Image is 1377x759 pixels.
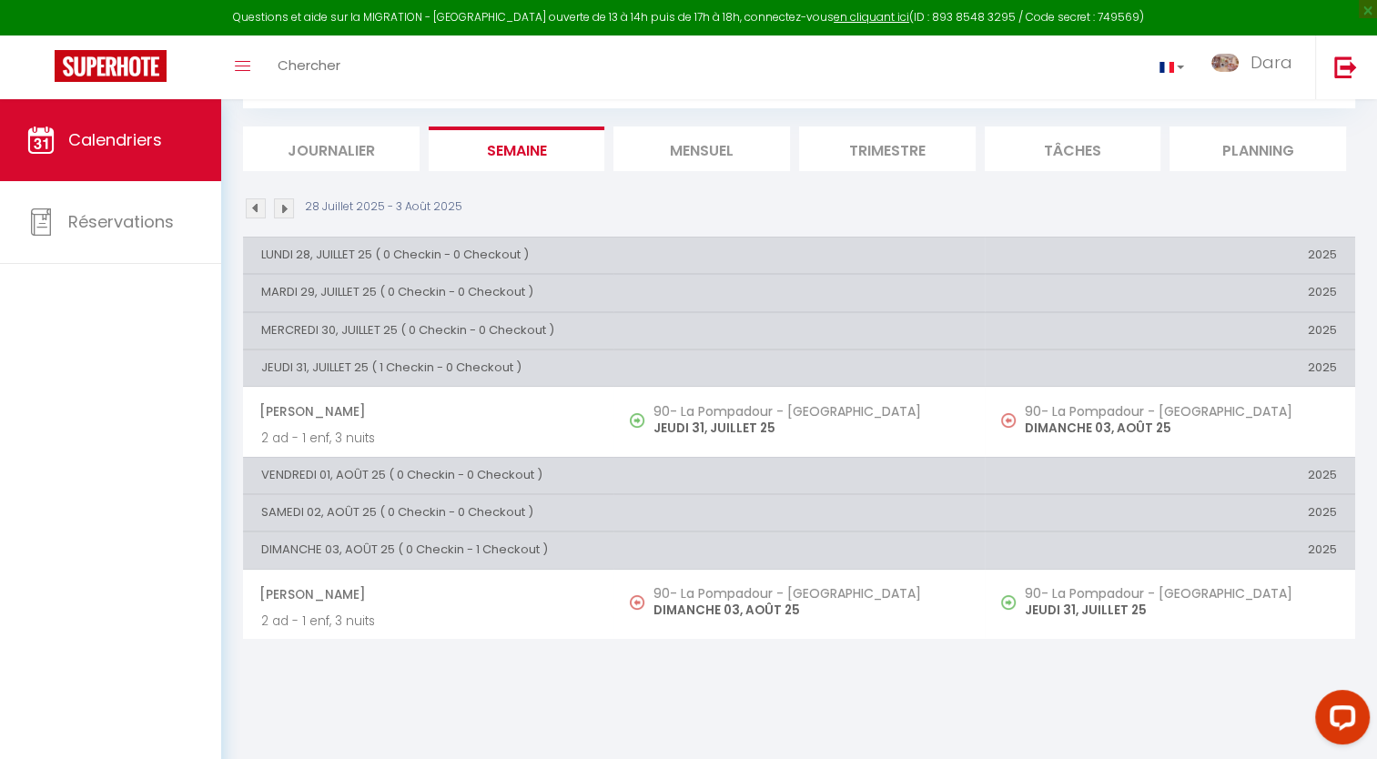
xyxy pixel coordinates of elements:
[1169,126,1346,171] li: Planning
[1001,595,1016,610] img: NO IMAGE
[1025,404,1337,419] h5: 90- La Pompadour - [GEOGRAPHIC_DATA]
[243,457,985,493] th: VENDREDI 01, AOÛT 25 ( 0 Checkin - 0 Checkout )
[1301,683,1377,759] iframe: LiveChat chat widget
[243,126,420,171] li: Journalier
[243,349,985,386] th: JEUDI 31, JUILLET 25 ( 1 Checkin - 0 Checkout )
[68,128,162,151] span: Calendriers
[653,586,966,601] h5: 90- La Pompadour - [GEOGRAPHIC_DATA]
[799,126,976,171] li: Trimestre
[243,532,985,569] th: DIMANCHE 03, AOÛT 25 ( 0 Checkin - 1 Checkout )
[243,275,985,311] th: MARDI 29, JUILLET 25 ( 0 Checkin - 0 Checkout )
[1334,56,1357,78] img: logout
[429,126,605,171] li: Semaine
[261,429,595,448] p: 2 ad - 1 enf, 3 nuits
[259,394,595,429] span: [PERSON_NAME]
[278,56,340,75] span: Chercher
[55,50,167,82] img: Super Booking
[834,9,909,25] a: en cliquant ici
[243,312,985,349] th: MERCREDI 30, JUILLET 25 ( 0 Checkin - 0 Checkout )
[653,419,966,438] p: JEUDI 31, JUILLET 25
[613,126,790,171] li: Mensuel
[985,126,1161,171] li: Tâches
[1250,51,1292,74] span: Dara
[653,601,966,620] p: DIMANCHE 03, AOÛT 25
[1025,419,1337,438] p: DIMANCHE 03, AOÛT 25
[985,275,1355,311] th: 2025
[985,237,1355,273] th: 2025
[243,237,985,273] th: LUNDI 28, JUILLET 25 ( 0 Checkin - 0 Checkout )
[1025,586,1337,601] h5: 90- La Pompadour - [GEOGRAPHIC_DATA]
[985,495,1355,531] th: 2025
[1001,413,1016,428] img: NO IMAGE
[985,349,1355,386] th: 2025
[259,577,595,612] span: [PERSON_NAME]
[630,595,644,610] img: NO IMAGE
[985,312,1355,349] th: 2025
[68,210,174,233] span: Réservations
[1198,35,1315,99] a: ... Dara
[985,532,1355,569] th: 2025
[264,35,354,99] a: Chercher
[261,612,595,631] p: 2 ad - 1 enf, 3 nuits
[1211,54,1239,72] img: ...
[305,198,462,216] p: 28 Juillet 2025 - 3 Août 2025
[243,495,985,531] th: SAMEDI 02, AOÛT 25 ( 0 Checkin - 0 Checkout )
[1025,601,1337,620] p: JEUDI 31, JUILLET 25
[653,404,966,419] h5: 90- La Pompadour - [GEOGRAPHIC_DATA]
[985,457,1355,493] th: 2025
